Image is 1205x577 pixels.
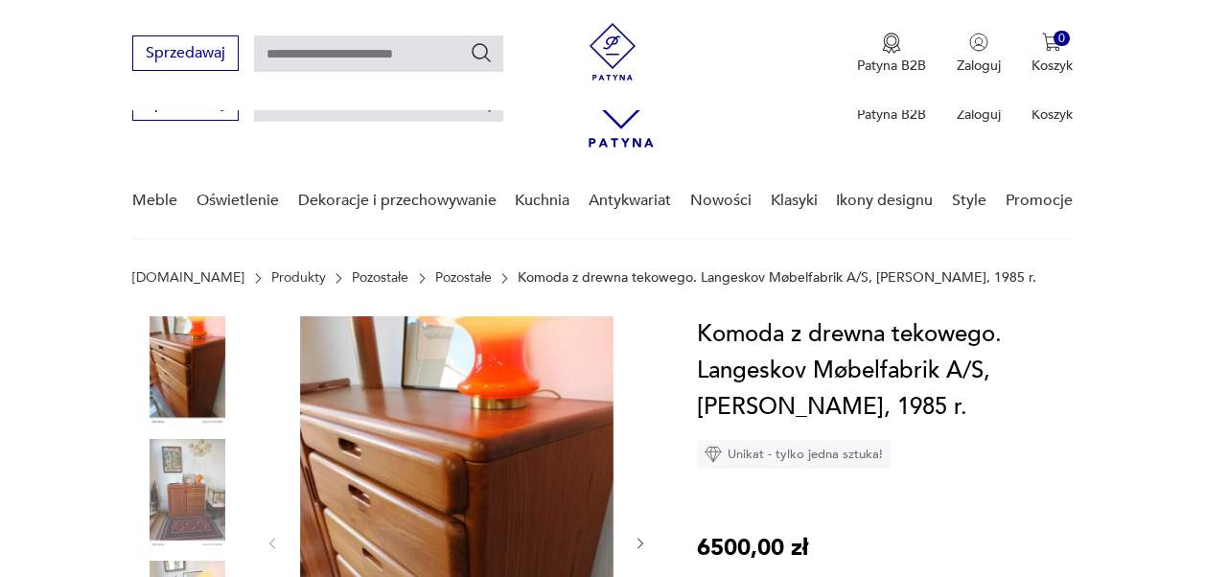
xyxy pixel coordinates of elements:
a: [DOMAIN_NAME] [132,270,244,286]
p: Koszyk [1031,105,1073,124]
a: Ikona medaluPatyna B2B [857,33,926,75]
h1: Komoda z drewna tekowego. Langeskov Møbelfabrik A/S, [PERSON_NAME], 1985 r. [697,316,1073,426]
a: Kuchnia [515,164,569,238]
a: Oświetlenie [197,164,279,238]
p: Komoda z drewna tekowego. Langeskov Møbelfabrik A/S, [PERSON_NAME], 1985 r. [518,270,1036,286]
div: Unikat - tylko jedna sztuka! [697,440,891,469]
a: Sprzedawaj [132,48,239,61]
img: Zdjęcie produktu Komoda z drewna tekowego. Langeskov Møbelfabrik A/S, Dania, 1985 r. [132,316,242,426]
a: Dekoracje i przechowywanie [298,164,497,238]
img: Ikona medalu [882,33,901,54]
a: Pozostałe [352,270,408,286]
a: Produkty [271,270,326,286]
a: Antykwariat [589,164,671,238]
p: 6500,00 zł [697,530,808,566]
button: Zaloguj [957,33,1001,75]
a: Pozostałe [435,270,492,286]
button: Szukaj [470,41,493,64]
img: Zdjęcie produktu Komoda z drewna tekowego. Langeskov Møbelfabrik A/S, Dania, 1985 r. [132,439,242,548]
a: Ikony designu [836,164,933,238]
button: Patyna B2B [857,33,926,75]
a: Style [952,164,986,238]
p: Patyna B2B [857,57,926,75]
a: Nowości [690,164,752,238]
img: Ikona koszyka [1042,33,1061,52]
img: Patyna - sklep z meblami i dekoracjami vintage [584,23,641,81]
button: 0Koszyk [1031,33,1073,75]
p: Patyna B2B [857,105,926,124]
a: Klasyki [771,164,818,238]
a: Sprzedawaj [132,98,239,111]
p: Zaloguj [957,105,1001,124]
p: Zaloguj [957,57,1001,75]
div: 0 [1054,31,1070,47]
button: Sprzedawaj [132,35,239,71]
a: Meble [132,164,177,238]
p: Koszyk [1031,57,1073,75]
img: Ikonka użytkownika [969,33,988,52]
img: Ikona diamentu [705,446,722,463]
a: Promocje [1006,164,1073,238]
